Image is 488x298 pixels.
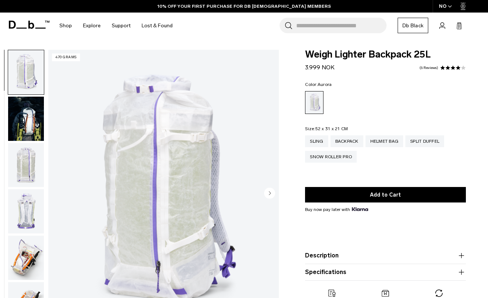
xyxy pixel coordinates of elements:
a: Support [112,13,131,39]
button: Weigh_Lighter_Backpack_25L_1.png [8,50,44,95]
a: Snow Roller Pro [305,151,357,163]
img: Weigh_Lighter_Backpack_25L_2.png [8,143,44,187]
a: Explore [83,13,101,39]
span: Weigh Lighter Backpack 25L [305,50,466,59]
img: Weigh_Lighter_Backpack_25L_3.png [8,189,44,233]
img: {"height" => 20, "alt" => "Klarna"} [352,207,368,211]
a: Sling [305,135,328,147]
span: Buy now pay later with [305,206,368,213]
button: Weigh_Lighter_Backpack_25L_Lifestyle_new.png [8,96,44,141]
legend: Color: [305,82,332,87]
a: Lost & Found [142,13,173,39]
button: Specifications [305,268,466,277]
img: Weigh_Lighter_Backpack_25L_4.png [8,236,44,280]
a: Shop [59,13,72,39]
img: Weigh_Lighter_Backpack_25L_1.png [8,50,44,94]
a: Backpack [330,135,363,147]
button: Weigh_Lighter_Backpack_25L_2.png [8,143,44,188]
a: Helmet Bag [366,135,404,147]
a: Aurora [305,91,323,114]
button: Next slide [264,187,275,200]
p: 470 grams [52,53,80,61]
span: 52 x 31 x 21 CM [315,126,348,131]
a: 6 reviews [419,66,438,70]
span: 3.999 NOK [305,64,335,71]
a: 10% OFF YOUR FIRST PURCHASE FOR DB [DEMOGRAPHIC_DATA] MEMBERS [158,3,331,10]
button: Description [305,251,466,260]
legend: Size: [305,127,348,131]
button: Add to Cart [305,187,466,202]
button: Weigh_Lighter_Backpack_25L_4.png [8,235,44,280]
a: Db Black [398,18,428,33]
a: Split Duffel [405,135,444,147]
span: Aurora [318,82,332,87]
nav: Main Navigation [54,13,178,39]
img: Weigh_Lighter_Backpack_25L_Lifestyle_new.png [8,97,44,141]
